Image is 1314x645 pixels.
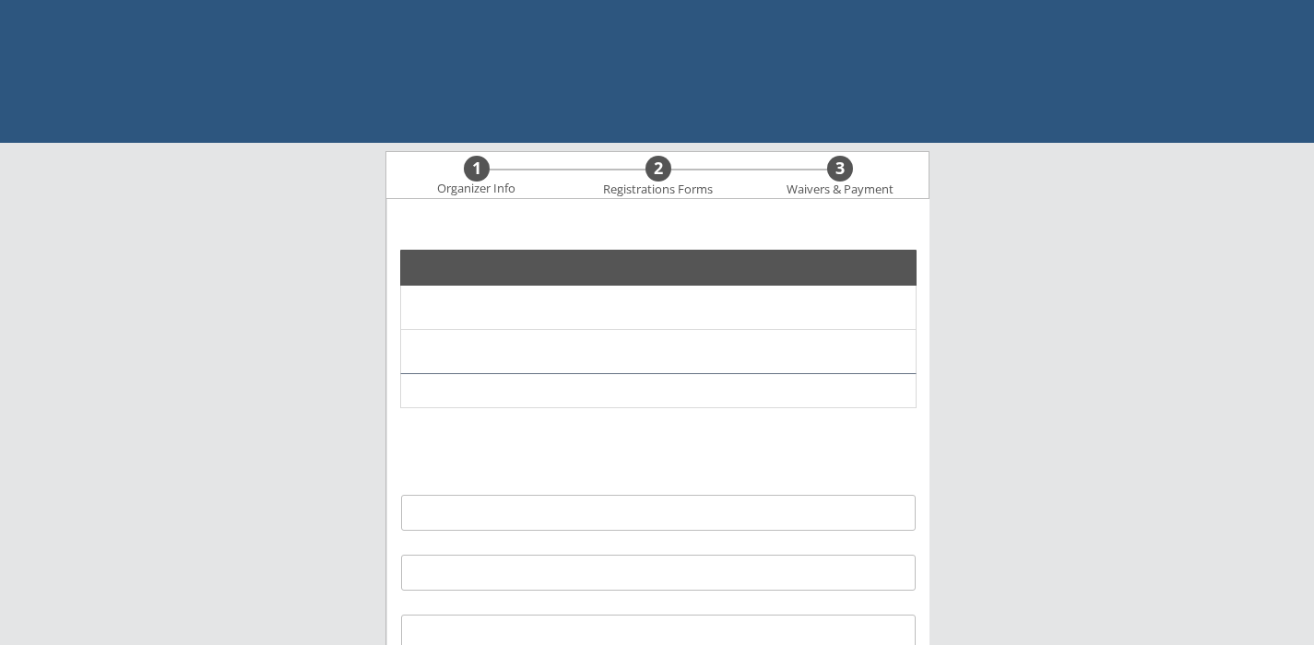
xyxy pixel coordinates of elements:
div: Waivers & Payment [776,182,904,197]
div: 3 [827,158,853,179]
div: 2 [645,158,671,179]
div: Registrations Forms [595,182,722,197]
div: 1 [464,158,490,179]
div: Organizer Info [426,182,527,196]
